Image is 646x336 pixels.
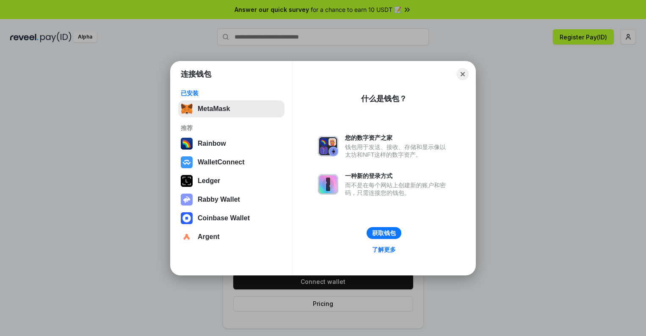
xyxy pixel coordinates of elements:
div: 了解更多 [372,246,396,253]
img: svg+xml,%3Csvg%20width%3D%2228%22%20height%3D%2228%22%20viewBox%3D%220%200%2028%2028%22%20fill%3D... [181,156,193,168]
button: Rainbow [178,135,284,152]
div: 什么是钱包？ [361,94,407,104]
img: svg+xml,%3Csvg%20xmlns%3D%22http%3A%2F%2Fwww.w3.org%2F2000%2Fsvg%22%20width%3D%2228%22%20height%3... [181,175,193,187]
div: 您的数字资产之家 [345,134,450,142]
div: Ledger [198,177,220,185]
div: 已安装 [181,89,282,97]
a: 了解更多 [367,244,401,255]
img: svg+xml,%3Csvg%20xmlns%3D%22http%3A%2F%2Fwww.w3.org%2F2000%2Fsvg%22%20fill%3D%22none%22%20viewBox... [318,136,338,156]
div: 推荐 [181,124,282,132]
img: svg+xml,%3Csvg%20width%3D%2228%22%20height%3D%2228%22%20viewBox%3D%220%200%2028%2028%22%20fill%3D... [181,231,193,243]
h1: 连接钱包 [181,69,211,79]
button: Close [457,68,469,80]
div: 钱包用于发送、接收、存储和显示像以太坊和NFT这样的数字资产。 [345,143,450,158]
div: Coinbase Wallet [198,214,250,222]
button: Rabby Wallet [178,191,284,208]
img: svg+xml,%3Csvg%20width%3D%22120%22%20height%3D%22120%22%20viewBox%3D%220%200%20120%20120%22%20fil... [181,138,193,150]
img: svg+xml,%3Csvg%20width%3D%2228%22%20height%3D%2228%22%20viewBox%3D%220%200%2028%2028%22%20fill%3D... [181,212,193,224]
div: Rainbow [198,140,226,147]
div: MetaMask [198,105,230,113]
button: Ledger [178,172,284,189]
img: svg+xml,%3Csvg%20fill%3D%22none%22%20height%3D%2233%22%20viewBox%3D%220%200%2035%2033%22%20width%... [181,103,193,115]
div: WalletConnect [198,158,245,166]
button: 获取钱包 [367,227,401,239]
div: Argent [198,233,220,241]
div: Rabby Wallet [198,196,240,203]
button: WalletConnect [178,154,284,171]
img: svg+xml,%3Csvg%20xmlns%3D%22http%3A%2F%2Fwww.w3.org%2F2000%2Fsvg%22%20fill%3D%22none%22%20viewBox... [318,174,338,194]
div: 一种新的登录方式 [345,172,450,180]
div: 而不是在每个网站上创建新的账户和密码，只需连接您的钱包。 [345,181,450,197]
button: Argent [178,228,284,245]
button: Coinbase Wallet [178,210,284,227]
img: svg+xml,%3Csvg%20xmlns%3D%22http%3A%2F%2Fwww.w3.org%2F2000%2Fsvg%22%20fill%3D%22none%22%20viewBox... [181,194,193,205]
div: 获取钱包 [372,229,396,237]
button: MetaMask [178,100,284,117]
